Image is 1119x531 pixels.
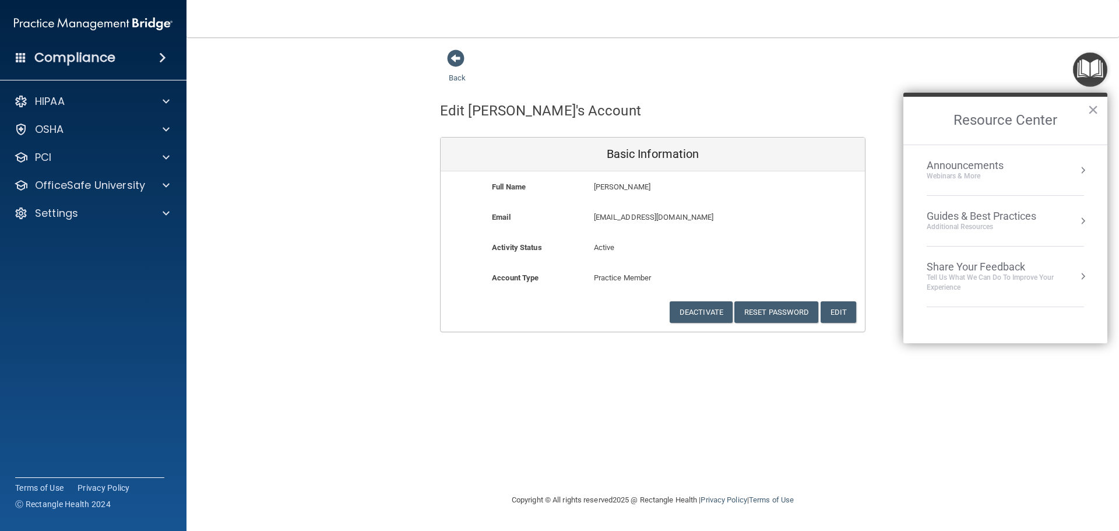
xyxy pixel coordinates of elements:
[35,122,64,136] p: OSHA
[441,138,865,171] div: Basic Information
[903,97,1107,145] h2: Resource Center
[594,241,712,255] p: Active
[1088,100,1099,119] button: Close
[14,122,170,136] a: OSHA
[927,159,1027,172] div: Announcements
[927,171,1027,181] div: Webinars & More
[35,178,145,192] p: OfficeSafe University
[927,210,1036,223] div: Guides & Best Practices
[35,206,78,220] p: Settings
[14,94,170,108] a: HIPAA
[821,301,856,323] button: Edit
[14,150,170,164] a: PCI
[670,301,733,323] button: Deactivate
[440,481,865,519] div: Copyright © All rights reserved 2025 @ Rectangle Health | |
[14,178,170,192] a: OfficeSafe University
[14,206,170,220] a: Settings
[449,59,466,82] a: Back
[734,301,818,323] button: Reset Password
[1073,52,1107,87] button: Open Resource Center
[35,150,51,164] p: PCI
[749,495,794,504] a: Terms of Use
[15,498,111,510] span: Ⓒ Rectangle Health 2024
[927,222,1036,232] div: Additional Resources
[701,495,747,504] a: Privacy Policy
[34,50,115,66] h4: Compliance
[492,213,511,221] b: Email
[15,482,64,494] a: Terms of Use
[78,482,130,494] a: Privacy Policy
[903,93,1107,343] div: Resource Center
[927,261,1084,273] div: Share Your Feedback
[594,271,712,285] p: Practice Member
[927,273,1084,293] div: Tell Us What We Can Do to Improve Your Experience
[594,210,780,224] p: [EMAIL_ADDRESS][DOMAIN_NAME]
[594,180,780,194] p: [PERSON_NAME]
[14,12,173,36] img: PMB logo
[35,94,65,108] p: HIPAA
[492,182,526,191] b: Full Name
[440,103,641,118] h4: Edit [PERSON_NAME]'s Account
[492,243,542,252] b: Activity Status
[492,273,539,282] b: Account Type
